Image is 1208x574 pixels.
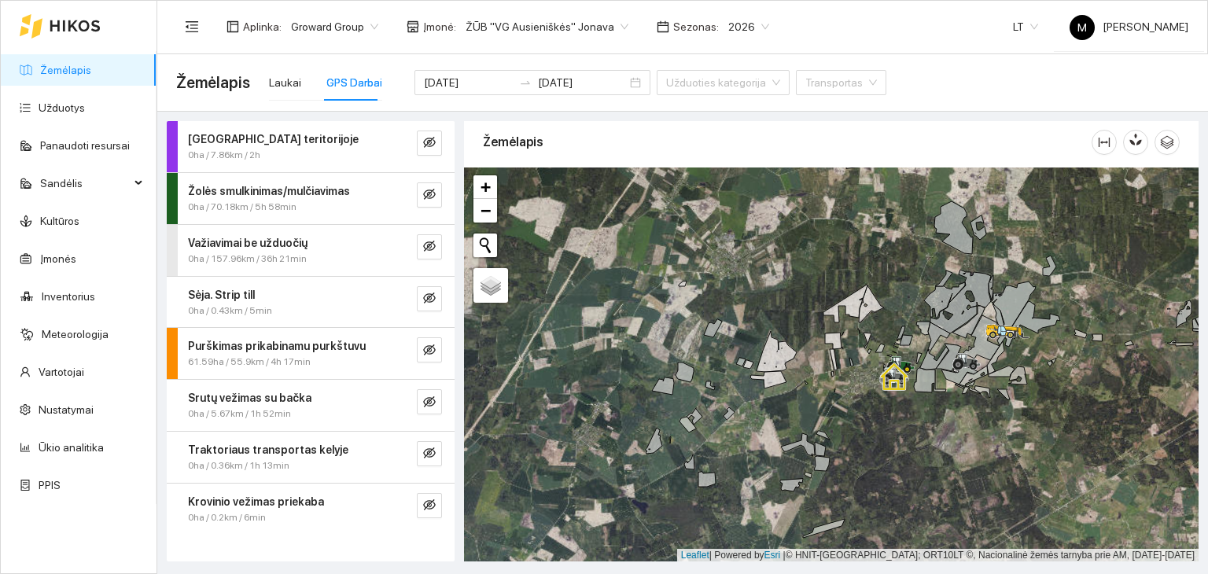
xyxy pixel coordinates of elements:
[188,392,311,404] strong: Srutų vežimas su bačka
[473,234,497,257] button: Initiate a new search
[783,550,786,561] span: |
[417,337,442,362] button: eye-invisible
[728,15,769,39] span: 2026
[40,167,130,199] span: Sandėlis
[417,234,442,259] button: eye-invisible
[40,64,91,76] a: Žemėlapis
[188,252,307,267] span: 0ha / 157.96km / 36h 21min
[188,304,272,318] span: 0ha / 0.43km / 5min
[243,18,282,35] span: Aplinka :
[481,177,491,197] span: +
[167,173,455,224] div: Žolės smulkinimas/mulčiavimas0ha / 70.18km / 5h 58mineye-invisible
[424,74,513,91] input: Pradžios data
[39,101,85,114] a: Užduotys
[423,18,456,35] span: Įmonė :
[188,510,266,525] span: 0ha / 0.2km / 6min
[681,550,709,561] a: Leaflet
[417,286,442,311] button: eye-invisible
[473,268,508,303] a: Layers
[326,74,382,91] div: GPS Darbai
[423,499,436,513] span: eye-invisible
[423,292,436,307] span: eye-invisible
[1013,15,1038,39] span: LT
[423,396,436,410] span: eye-invisible
[677,549,1199,562] div: | Powered by © HNIT-[GEOGRAPHIC_DATA]; ORT10LT ©, Nacionalinė žemės tarnyba prie AM, [DATE]-[DATE]
[40,252,76,265] a: Įmonės
[417,182,442,208] button: eye-invisible
[673,18,719,35] span: Sezonas :
[39,479,61,491] a: PPIS
[188,458,289,473] span: 0ha / 0.36km / 1h 13min
[40,139,130,152] a: Panaudoti resursai
[188,185,350,197] strong: Žolės smulkinimas/mulčiavimas
[473,175,497,199] a: Zoom in
[167,432,455,483] div: Traktoriaus transportas kelyje0ha / 0.36km / 1h 13mineye-invisible
[466,15,628,39] span: ŽŪB "VG Ausieniškės" Jonava
[538,74,627,91] input: Pabaigos data
[417,493,442,518] button: eye-invisible
[188,443,348,456] strong: Traktoriaus transportas kelyje
[519,76,532,89] span: to
[657,20,669,33] span: calendar
[167,380,455,431] div: Srutų vežimas su bačka0ha / 5.67km / 1h 52mineye-invisible
[483,120,1092,164] div: Žemėlapis
[188,237,308,249] strong: Važiavimai be užduočių
[42,328,109,340] a: Meteorologija
[423,188,436,203] span: eye-invisible
[269,74,301,91] div: Laukai
[1070,20,1188,33] span: [PERSON_NAME]
[481,201,491,220] span: −
[40,215,79,227] a: Kultūros
[519,76,532,89] span: swap-right
[417,389,442,414] button: eye-invisible
[1092,136,1116,149] span: column-width
[1077,15,1087,40] span: M
[185,20,199,34] span: menu-fold
[176,11,208,42] button: menu-fold
[423,136,436,151] span: eye-invisible
[473,199,497,223] a: Zoom out
[188,340,366,352] strong: Purškimas prikabinamu purkštuvu
[188,289,255,301] strong: Sėja. Strip till
[423,344,436,359] span: eye-invisible
[167,328,455,379] div: Purškimas prikabinamu purkštuvu61.59ha / 55.9km / 4h 17mineye-invisible
[39,366,84,378] a: Vartotojai
[188,200,296,215] span: 0ha / 70.18km / 5h 58min
[188,495,324,508] strong: Krovinio vežimas priekaba
[417,441,442,466] button: eye-invisible
[39,403,94,416] a: Nustatymai
[167,225,455,276] div: Važiavimai be užduočių0ha / 157.96km / 36h 21mineye-invisible
[39,441,104,454] a: Ūkio analitika
[1092,130,1117,155] button: column-width
[167,484,455,535] div: Krovinio vežimas priekaba0ha / 0.2km / 6mineye-invisible
[407,20,419,33] span: shop
[226,20,239,33] span: layout
[423,447,436,462] span: eye-invisible
[188,407,291,421] span: 0ha / 5.67km / 1h 52min
[188,133,359,145] strong: [GEOGRAPHIC_DATA] teritorijoje
[188,355,311,370] span: 61.59ha / 55.9km / 4h 17min
[167,277,455,328] div: Sėja. Strip till0ha / 0.43km / 5mineye-invisible
[423,240,436,255] span: eye-invisible
[188,148,260,163] span: 0ha / 7.86km / 2h
[167,121,455,172] div: [GEOGRAPHIC_DATA] teritorijoje0ha / 7.86km / 2heye-invisible
[291,15,378,39] span: Groward Group
[417,131,442,156] button: eye-invisible
[176,70,250,95] span: Žemėlapis
[42,290,95,303] a: Inventorius
[764,550,781,561] a: Esri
